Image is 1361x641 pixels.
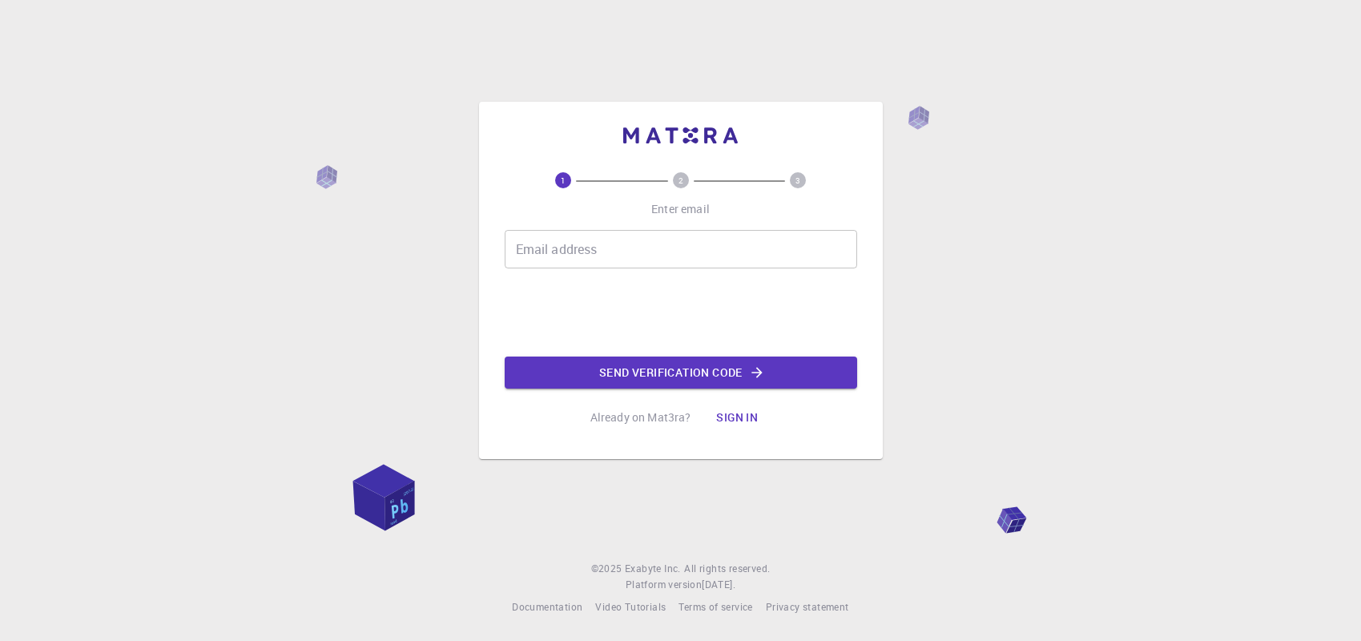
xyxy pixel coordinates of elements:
[703,401,771,433] button: Sign in
[595,600,666,613] span: Video Tutorials
[625,561,681,577] a: Exabyte Inc.
[766,600,849,613] span: Privacy statement
[678,175,683,186] text: 2
[512,600,582,613] span: Documentation
[678,600,752,613] span: Terms of service
[626,577,702,593] span: Platform version
[591,561,625,577] span: © 2025
[702,577,735,593] a: [DATE].
[766,599,849,615] a: Privacy statement
[702,578,735,591] span: [DATE] .
[590,409,691,425] p: Already on Mat3ra?
[678,599,752,615] a: Terms of service
[651,201,710,217] p: Enter email
[595,599,666,615] a: Video Tutorials
[505,357,857,389] button: Send verification code
[684,561,770,577] span: All rights reserved.
[561,175,566,186] text: 1
[559,281,803,344] iframe: reCAPTCHA
[512,599,582,615] a: Documentation
[625,562,681,574] span: Exabyte Inc.
[795,175,800,186] text: 3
